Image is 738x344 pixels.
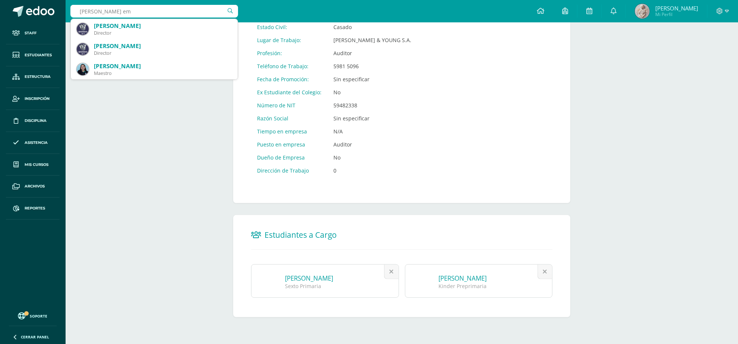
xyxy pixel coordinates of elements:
[327,73,417,86] td: Sin especificar
[25,205,45,211] span: Reportes
[327,60,417,73] td: 5981 5096
[265,230,337,240] span: Estudiantes a Cargo
[655,4,698,12] span: [PERSON_NAME]
[327,99,417,112] td: 59482338
[6,110,60,132] a: Disciplina
[94,70,232,76] div: Maestro
[77,63,89,75] img: 8c46c7f4271155abb79e2bc50b6ca956.png
[6,88,60,110] a: Inscripción
[94,50,232,56] div: Director
[327,164,417,177] td: 0
[77,43,89,55] img: 8f27dc8eebfefe7da20e0527ef93de31.png
[285,283,386,290] div: Sexto Primaria
[251,34,327,47] td: Lugar de Trabajo:
[6,154,60,176] a: Mis cursos
[655,11,698,18] span: Mi Perfil
[25,96,50,102] span: Inscripción
[25,74,51,80] span: Estructura
[251,47,327,60] td: Profesión:
[6,22,60,44] a: Staff
[251,138,327,151] td: Puesto en empresa
[439,283,539,290] div: Kinder Preprimaria
[327,34,417,47] td: [PERSON_NAME] & YOUNG S.A.
[251,99,327,112] td: Número de NIT
[251,60,327,73] td: Teléfono de Trabajo:
[70,5,238,18] input: Busca un usuario...
[6,66,60,88] a: Estructura
[251,125,327,138] td: Tiempo en empresa
[327,138,417,151] td: Auditor
[251,20,327,34] td: Estado Civil:
[25,140,48,146] span: Asistencia
[635,4,650,19] img: 0721312b14301b3cebe5de6252ad211a.png
[9,310,57,321] a: Soporte
[251,86,327,99] td: Ex Estudiante del Colegio:
[251,164,327,177] td: Dirección de Trabajo
[251,151,327,164] td: Dueño de Empresa
[6,198,60,220] a: Reportes
[6,44,60,66] a: Estudiantes
[25,183,45,189] span: Archivos
[25,118,47,124] span: Disciplina
[327,125,417,138] td: N/A
[439,274,487,283] a: [PERSON_NAME]
[285,274,333,283] a: [PERSON_NAME]
[30,313,48,319] span: Soporte
[327,47,417,60] td: Auditor
[327,112,417,125] td: Sin especificar
[77,23,89,35] img: 8f27dc8eebfefe7da20e0527ef93de31.png
[25,162,48,168] span: Mis cursos
[94,42,232,50] div: [PERSON_NAME]
[6,176,60,198] a: Archivos
[94,30,232,36] div: Director
[94,62,232,70] div: [PERSON_NAME]
[6,132,60,154] a: Asistencia
[25,52,52,58] span: Estudiantes
[251,73,327,86] td: Fecha de Promoción:
[94,22,232,30] div: [PERSON_NAME]
[327,20,417,34] td: Casado
[21,334,49,340] span: Cerrar panel
[251,112,327,125] td: Razón Social
[327,151,417,164] td: No
[25,30,37,36] span: Staff
[327,86,417,99] td: No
